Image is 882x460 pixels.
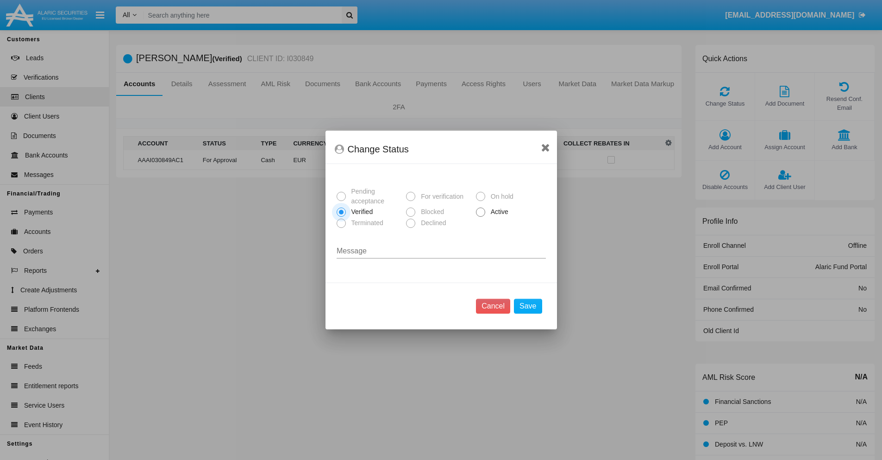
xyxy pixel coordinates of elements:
span: Blocked [415,207,446,217]
span: Declined [415,218,448,228]
span: Active [485,207,511,217]
span: Pending acceptance [346,187,403,206]
span: Terminated [346,218,386,228]
div: Change Status [335,142,548,157]
button: Save [514,299,542,314]
button: Cancel [476,299,510,314]
span: On hold [485,192,516,202]
span: Verified [346,207,375,217]
span: For verification [415,192,466,202]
